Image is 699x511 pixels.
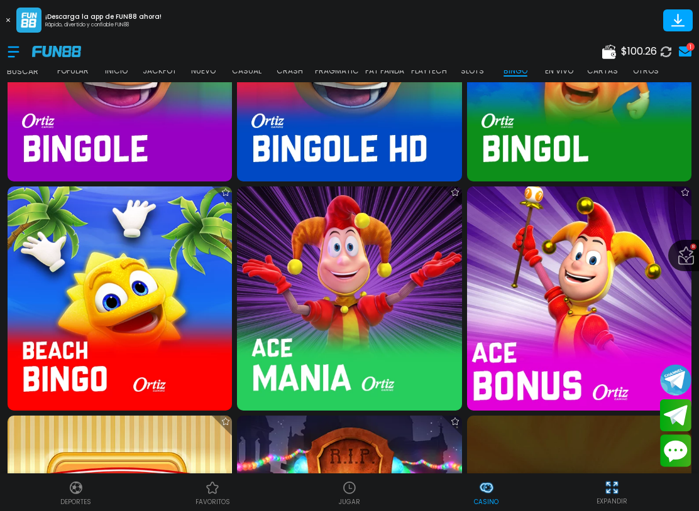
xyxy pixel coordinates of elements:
p: PLAYTECH [411,65,447,77]
button: Contact customer service [660,434,691,467]
a: Casino JugarCasino JugarJUGAR [281,478,418,507]
button: Join telegram channel [660,363,691,396]
p: Rápido, divertido y confiable FUN88 [45,21,162,29]
p: INICIO [105,65,128,77]
a: CasinoCasinoCasino [418,478,555,507]
a: 1 [675,43,691,60]
p: FAT PANDA [365,65,404,77]
p: OTROS [633,65,659,77]
p: CARTAS [587,65,618,77]
p: SLOTS [461,65,484,77]
p: ¡Descarga la app de FUN88 ahora! [45,12,162,21]
p: EN VIVO [545,65,573,77]
button: Join telegram [660,399,691,432]
p: Buscar [7,66,38,77]
p: Casino [474,497,498,507]
a: DeportesDeportesDeportes [8,478,145,507]
img: Beach Bingo [8,186,232,411]
p: NUEVO [191,65,216,77]
div: 1 [686,43,695,51]
p: CRASH [277,65,303,77]
p: JUGAR [339,497,360,507]
img: Casino Favoritos [205,480,220,495]
img: hide [604,480,620,495]
p: PRAGMATIC [315,65,359,77]
span: $ 100.26 [621,44,657,59]
p: POPULAR [57,65,89,77]
img: Deportes [69,480,84,495]
p: JACKPOT [143,65,177,77]
img: Ace Mania [237,186,461,411]
p: favoritos [195,497,230,507]
p: EXPANDIR [597,497,627,506]
p: Deportes [60,497,91,507]
p: CASUAL [232,65,261,77]
img: Casino Jugar [342,480,357,495]
img: Company Logo [32,46,81,56]
img: App Logo [16,8,41,33]
span: 8 [690,244,696,250]
p: BINGO [504,65,527,77]
a: Casino FavoritosCasino Favoritosfavoritos [145,478,282,507]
